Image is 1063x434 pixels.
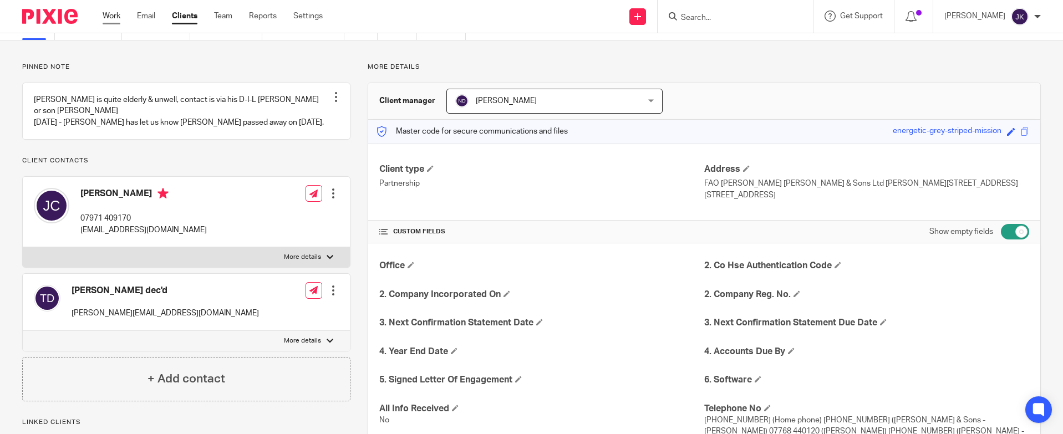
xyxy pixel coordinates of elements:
img: svg%3E [34,285,60,312]
a: Clients [172,11,197,22]
input: Search [680,13,780,23]
p: Linked clients [22,418,350,427]
p: Pinned note [22,63,350,72]
h4: Address [704,164,1029,175]
h4: 3. Next Confirmation Statement Due Date [704,317,1029,329]
p: [PERSON_NAME][EMAIL_ADDRESS][DOMAIN_NAME] [72,308,259,319]
h4: 4. Year End Date [379,346,704,358]
span: [PERSON_NAME] [476,97,537,105]
label: Show empty fields [929,226,993,237]
h4: 2. Company Reg. No. [704,289,1029,300]
h3: Client manager [379,95,435,106]
h4: 6. Software [704,374,1029,386]
p: Client contacts [22,156,350,165]
a: Email [137,11,155,22]
span: No [379,416,389,424]
p: More details [284,253,321,262]
i: Primary [157,188,169,199]
h4: 3. Next Confirmation Statement Date [379,317,704,329]
span: Get Support [840,12,883,20]
p: More details [284,336,321,345]
h4: CUSTOM FIELDS [379,227,704,236]
div: energetic-grey-striped-mission [893,125,1001,138]
p: Partnership [379,178,704,189]
a: Work [103,11,120,22]
p: More details [368,63,1041,72]
h4: 5. Signed Letter Of Engagement [379,374,704,386]
p: Master code for secure communications and files [377,126,568,137]
p: 07971 409170 [80,213,207,224]
h4: 2. Co Hse Authentication Code [704,260,1029,272]
h4: All Info Received [379,403,704,415]
a: Reports [249,11,277,22]
p: FAO [PERSON_NAME] [PERSON_NAME] & Sons Ltd [PERSON_NAME][STREET_ADDRESS] [704,178,1029,189]
p: [EMAIL_ADDRESS][DOMAIN_NAME] [80,224,207,236]
img: svg%3E [1011,8,1029,25]
a: Team [214,11,232,22]
img: svg%3E [34,188,69,223]
h4: Client type [379,164,704,175]
h4: Telephone No [704,403,1029,415]
h4: Office [379,260,704,272]
img: svg%3E [455,94,469,108]
h4: + Add contact [148,370,225,387]
h4: 4. Accounts Due By [704,346,1029,358]
h4: [PERSON_NAME] dec'd [72,285,259,297]
h4: 2. Company Incorporated On [379,289,704,300]
p: [STREET_ADDRESS] [704,190,1029,201]
h4: [PERSON_NAME] [80,188,207,202]
img: Pixie [22,9,78,24]
p: [PERSON_NAME] [944,11,1005,22]
a: Settings [293,11,323,22]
